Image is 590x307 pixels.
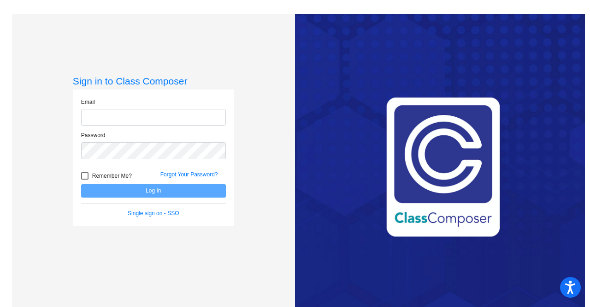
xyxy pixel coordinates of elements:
[73,75,234,87] h3: Sign in to Class Composer
[128,210,179,217] a: Single sign on - SSO
[81,131,106,139] label: Password
[92,170,132,181] span: Remember Me?
[81,98,95,106] label: Email
[160,171,218,178] a: Forgot Your Password?
[81,184,226,198] button: Log In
